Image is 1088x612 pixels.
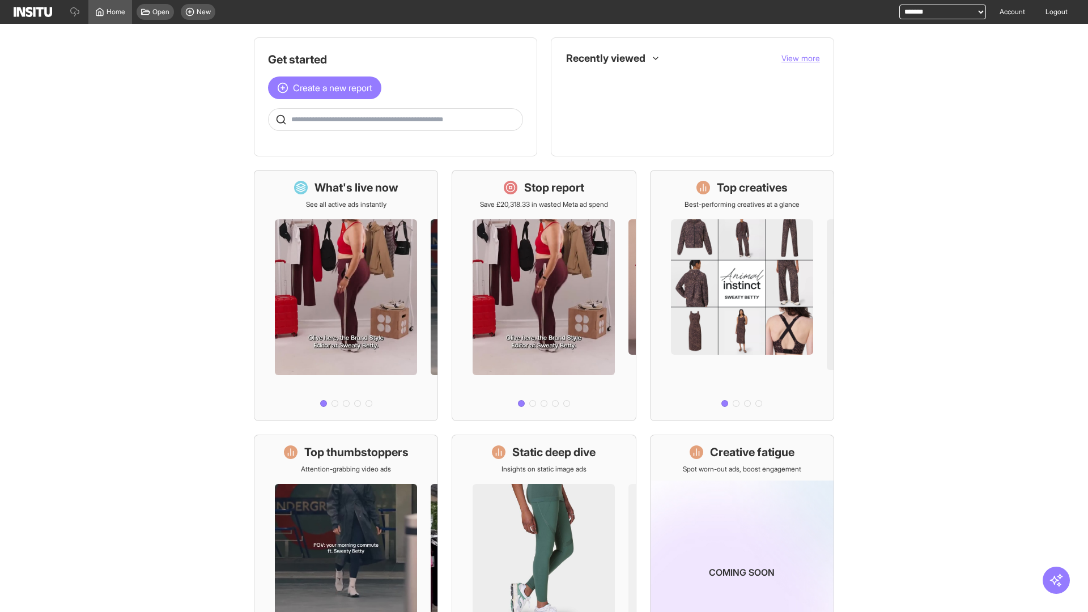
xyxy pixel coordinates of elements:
[501,465,586,474] p: Insights on static image ads
[480,200,608,209] p: Save £20,318.33 in wasted Meta ad spend
[197,7,211,16] span: New
[301,465,391,474] p: Attention-grabbing video ads
[524,180,584,195] h1: Stop report
[781,53,820,64] button: View more
[452,170,636,421] a: Stop reportSave £20,318.33 in wasted Meta ad spend
[268,52,523,67] h1: Get started
[306,200,386,209] p: See all active ads instantly
[107,7,125,16] span: Home
[152,7,169,16] span: Open
[512,444,596,460] h1: Static deep dive
[781,53,820,63] span: View more
[268,76,381,99] button: Create a new report
[304,444,409,460] h1: Top thumbstoppers
[314,180,398,195] h1: What's live now
[650,170,834,421] a: Top creativesBest-performing creatives at a glance
[254,170,438,421] a: What's live nowSee all active ads instantly
[14,7,52,17] img: Logo
[717,180,788,195] h1: Top creatives
[685,200,800,209] p: Best-performing creatives at a glance
[293,81,372,95] span: Create a new report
